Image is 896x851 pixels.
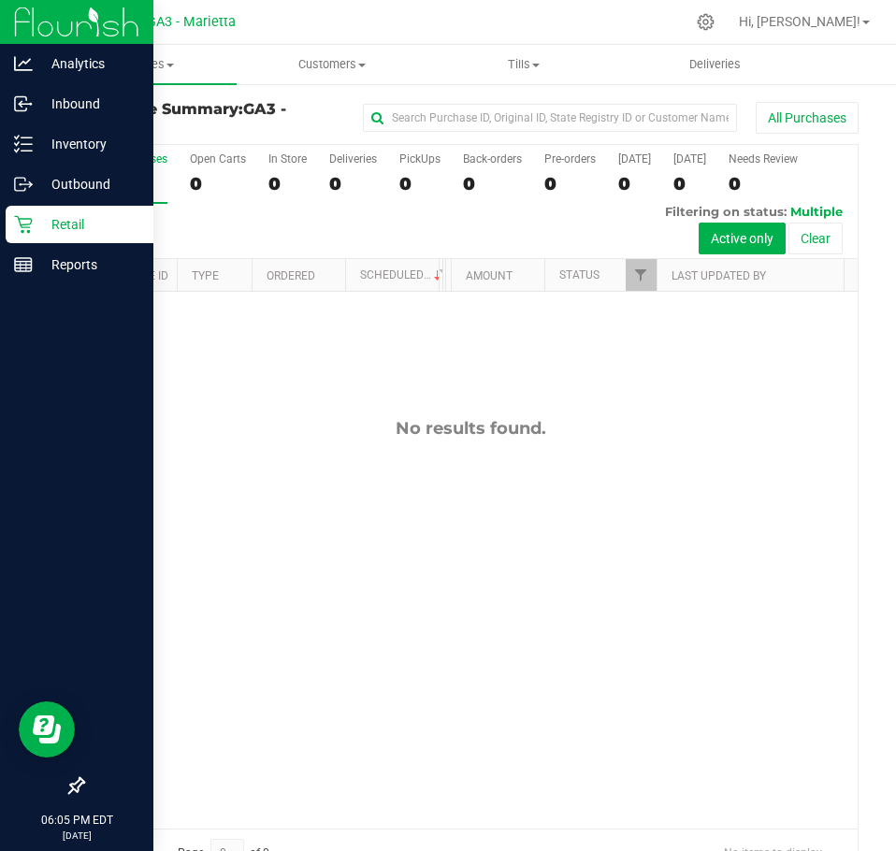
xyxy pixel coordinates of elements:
[463,173,522,195] div: 0
[699,223,786,254] button: Active only
[559,268,600,281] a: Status
[268,152,307,166] div: In Store
[147,14,236,30] span: GA3 - Marietta
[428,45,620,84] a: Tills
[33,93,145,115] p: Inbound
[14,135,33,153] inline-svg: Inventory
[83,418,858,439] div: No results found.
[14,94,33,113] inline-svg: Inbound
[544,173,596,195] div: 0
[33,213,145,236] p: Retail
[14,175,33,194] inline-svg: Outbound
[665,204,787,219] span: Filtering on status:
[788,223,843,254] button: Clear
[19,701,75,757] iframe: Resource center
[363,104,737,132] input: Search Purchase ID, Original ID, State Registry ID or Customer Name...
[190,152,246,166] div: Open Carts
[14,54,33,73] inline-svg: Analytics
[8,829,145,843] p: [DATE]
[237,45,428,84] a: Customers
[618,173,651,195] div: 0
[267,269,315,282] a: Ordered
[664,56,766,73] span: Deliveries
[729,152,798,166] div: Needs Review
[360,268,445,281] a: Scheduled
[329,173,377,195] div: 0
[694,13,717,31] div: Manage settings
[790,204,843,219] span: Multiple
[33,253,145,276] p: Reports
[729,173,798,195] div: 0
[466,269,513,282] a: Amount
[14,255,33,274] inline-svg: Reports
[445,259,451,292] th: Address
[192,269,219,282] a: Type
[8,812,145,829] p: 06:05 PM EDT
[756,102,859,134] button: All Purchases
[463,152,522,166] div: Back-orders
[429,56,619,73] span: Tills
[268,173,307,195] div: 0
[544,152,596,166] div: Pre-orders
[190,173,246,195] div: 0
[672,269,766,282] a: Last Updated By
[329,152,377,166] div: Deliveries
[673,173,706,195] div: 0
[618,152,651,166] div: [DATE]
[238,56,427,73] span: Customers
[619,45,811,84] a: Deliveries
[14,215,33,234] inline-svg: Retail
[82,101,341,134] h3: Purchase Summary:
[399,152,441,166] div: PickUps
[399,173,441,195] div: 0
[626,259,657,291] a: Filter
[33,173,145,195] p: Outbound
[673,152,706,166] div: [DATE]
[33,52,145,75] p: Analytics
[739,14,860,29] span: Hi, [PERSON_NAME]!
[33,133,145,155] p: Inventory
